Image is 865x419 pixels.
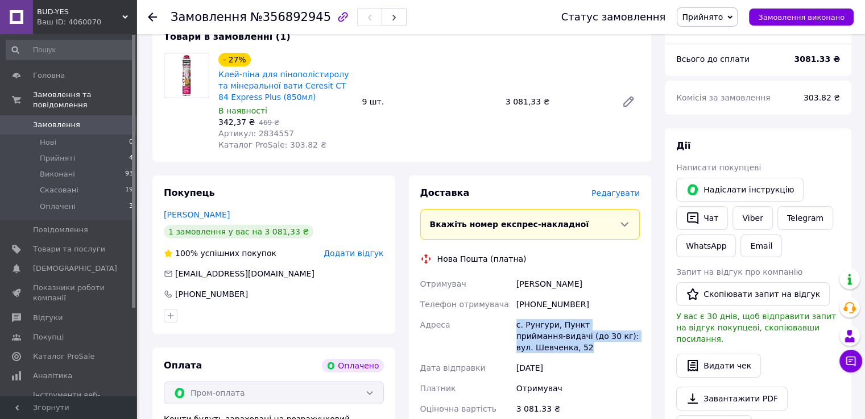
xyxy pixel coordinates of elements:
span: Покупець [164,187,215,198]
span: 100% [175,249,198,258]
button: Надіслати інструкцію [676,178,804,202]
div: 3 081.33 ₴ [514,399,642,419]
div: [PERSON_NAME] [514,274,642,294]
input: Пошук [6,40,134,60]
div: с. Рунгури, Пункт приймання-видачі (до 30 кг): вул. Шевченка, 52 [514,315,642,358]
b: 3081.33 ₴ [794,55,840,64]
span: 19 [125,185,133,195]
span: 469 ₴ [259,119,279,127]
span: Замовлення виконано [758,13,845,22]
span: Повідомлення [33,225,88,235]
span: Замовлення [33,120,80,130]
button: Видати чек [676,354,761,378]
span: Замовлення [171,10,247,24]
span: Інструменти веб-майстра та SEO [33,390,105,410]
button: Чат [676,206,728,230]
span: Телефон отримувача [420,300,509,309]
button: Замовлення виконано [749,9,854,26]
span: №356892945 [250,10,331,24]
span: 3 [129,202,133,212]
div: 9 шт. [357,94,500,110]
span: 93 [125,169,133,179]
a: Viber [732,206,772,230]
span: 4 [129,153,133,164]
span: Аналітика [33,371,72,381]
div: Оплачено [322,359,383,372]
button: Скопіювати запит на відгук [676,282,830,306]
span: Адреса [420,320,450,329]
span: Оплачені [40,202,76,212]
span: Додати відгук [324,249,383,258]
span: BUD-YES [37,7,122,17]
span: Оплата [164,360,202,371]
span: Оціночна вартість [420,404,496,413]
div: успішних покупок [164,248,276,259]
span: Отримувач [420,279,466,288]
span: Товари та послуги [33,244,105,254]
span: Головна [33,70,65,81]
span: Покупці [33,332,64,342]
div: Повернутися назад [148,11,157,23]
span: Дата відправки [420,363,486,372]
span: [DEMOGRAPHIC_DATA] [33,263,117,274]
button: Чат з покупцем [839,350,862,372]
span: 342,37 ₴ [218,118,255,127]
div: 1 замовлення у вас на 3 081,33 ₴ [164,225,313,238]
div: [PHONE_NUMBER] [514,294,642,315]
span: Дії [676,140,690,151]
div: - 27% [218,53,251,66]
span: 303.82 ₴ [804,93,840,102]
span: [EMAIL_ADDRESS][DOMAIN_NAME] [175,269,314,278]
div: 3 081,33 ₴ [501,94,612,110]
div: Статус замовлення [561,11,666,23]
div: [DATE] [514,358,642,378]
span: Замовлення та повідомлення [33,90,136,110]
a: WhatsApp [676,234,736,257]
div: Ваш ID: 4060070 [37,17,136,27]
span: Написати покупцеві [676,163,761,172]
a: Telegram [777,206,833,230]
span: В наявності [218,106,267,115]
span: Платник [420,384,456,393]
img: Клей-піна для пінополістиролу та мінеральної вати Ceresit CT 84 Express Plus (850мл) [164,53,209,98]
span: У вас є 30 днів, щоб відправити запит на відгук покупцеві, скопіювавши посилання. [676,312,836,343]
span: Вкажіть номер експрес-накладної [430,220,589,229]
span: Всього до сплати [676,55,750,64]
span: Скасовані [40,185,78,195]
a: Клей-піна для пінополістиролу та мінеральної вати Ceresit CT 84 Express Plus (850мл) [218,70,349,102]
span: Виконані [40,169,75,179]
a: Редагувати [617,90,640,113]
div: Отримувач [514,378,642,399]
span: Показники роботи компанії [33,283,105,303]
span: Нові [40,137,56,148]
button: Email [740,234,782,257]
a: Завантажити PDF [676,387,788,410]
span: Запит на відгук про компанію [676,267,802,276]
span: Редагувати [591,188,640,198]
span: Каталог ProSale: 303.82 ₴ [218,140,326,149]
span: Прийняті [40,153,75,164]
span: Прийнято [682,12,723,22]
span: Відгуки [33,313,63,323]
div: [PHONE_NUMBER] [174,288,249,300]
span: Товари в замовленні (1) [164,31,291,42]
span: Комісія за замовлення [676,93,771,102]
span: Каталог ProSale [33,351,94,362]
a: [PERSON_NAME] [164,210,230,219]
span: Доставка [420,187,470,198]
span: Артикул: 2834557 [218,129,294,138]
span: 0 [129,137,133,148]
div: Нова Пошта (платна) [434,253,529,265]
